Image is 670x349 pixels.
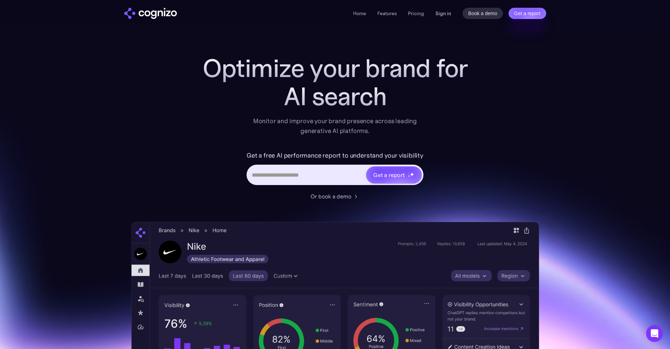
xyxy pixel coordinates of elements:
[509,8,546,19] a: Get a report
[410,172,414,177] img: star
[408,175,410,177] img: star
[408,172,409,173] img: star
[194,82,476,110] div: AI search
[377,10,397,17] a: Features
[373,171,405,179] div: Get a report
[124,8,177,19] img: cognizo logo
[365,166,422,184] a: Get a reportstarstarstar
[311,192,351,201] div: Or book a demo
[194,54,476,82] h1: Optimize your brand for
[247,150,423,189] form: Hero URL Input Form
[247,150,423,161] label: Get a free AI performance report to understand your visibility
[124,8,177,19] a: home
[249,116,422,136] div: Monitor and improve your brand presence across leading generative AI platforms.
[462,8,503,19] a: Book a demo
[353,10,366,17] a: Home
[435,9,451,18] a: Sign in
[311,192,360,201] a: Or book a demo
[408,10,424,17] a: Pricing
[646,325,663,342] div: Open Intercom Messenger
